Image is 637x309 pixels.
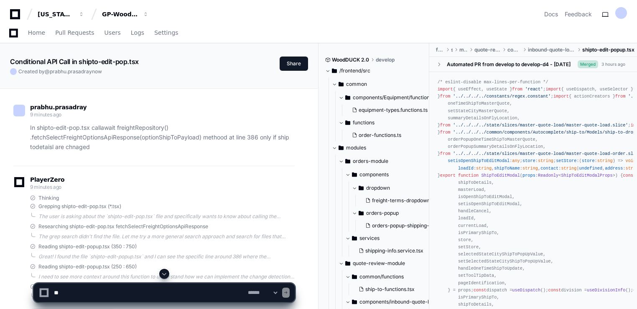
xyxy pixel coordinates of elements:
[104,30,121,35] span: Users
[453,123,628,128] span: '../../../../state/slices/master-quote-load/master-quote-load.slice'
[545,87,561,92] span: import
[538,173,558,178] span: Readonly
[459,46,468,53] span: modules
[440,130,451,135] span: from
[359,208,364,218] svg: Directory
[38,223,208,230] span: Researching shipto-edit-pop.tsx fetchSelectFreightOptionsApiResponse
[349,129,428,141] button: order-functions.ts
[525,87,543,92] span: 'react'
[30,104,87,111] span: prabhu.prasadray
[353,260,405,267] span: quote-review-module
[540,166,558,171] span: contact
[345,168,443,181] button: components
[131,23,144,43] a: Logs
[332,66,337,76] svg: Directory
[50,68,92,75] span: prabhu.prasadray
[453,94,551,99] span: '../../../../constants/regex.constant'
[352,170,357,180] svg: Directory
[30,123,295,152] p: In shipto-edit-pop.tsx callawait freightRepository() .fetchSelectFreightOptionsApiResponse(option...
[376,57,395,63] span: develop
[346,81,367,88] span: common
[339,154,436,168] button: orders-module
[474,46,501,53] span: quote-review-module
[352,233,357,243] svg: Directory
[339,91,433,104] button: components/Equipment/functions
[10,57,139,66] app-text-character-animate: Conditional API Call in shipto-edit-pop.tsx
[582,158,613,163] span: :
[55,30,94,35] span: Pull Requests
[481,173,520,178] span: ShipToEditModal
[34,7,88,22] button: [US_STATE] Pacific
[339,67,370,74] span: /frontend/src
[102,10,138,18] div: GP-WoodDuck 2.0
[359,132,401,139] span: order-functions.ts
[339,79,344,89] svg: Directory
[349,104,428,116] button: equipment-types.functions.ts
[45,68,50,75] span: @
[345,118,350,128] svg: Directory
[30,177,64,182] span: PlayerZero
[372,222,446,229] span: orders-popup-shipping-info.tsx
[55,23,94,43] a: Pull Requests
[438,87,453,92] span: import
[30,184,61,190] span: 9 minutes ago
[605,166,623,171] span: address
[339,116,433,129] button: functions
[99,7,152,22] button: GP-WoodDuck 2.0
[440,94,451,99] span: from
[154,30,178,35] span: Settings
[92,68,102,75] span: now
[339,257,436,270] button: quote-review-module
[365,247,423,254] span: shipping-info.service.tsx
[355,245,438,257] button: shipping-info.service.tsx
[528,46,576,53] span: inbound-quote-load-pane-component
[522,158,535,163] span: store
[332,141,430,154] button: modules
[512,87,522,92] span: from
[448,158,510,163] span: setisOpenShipToEditModal
[359,107,428,113] span: equipment-types.functions.ts
[352,181,450,195] button: dropdown
[339,143,344,153] svg: Directory
[345,232,443,245] button: services
[359,183,364,193] svg: Directory
[440,151,451,156] span: from
[512,158,520,163] span: any
[544,10,558,18] a: Docs
[522,173,615,178] span: : < >
[623,173,636,178] span: const
[476,166,492,171] span: string
[597,158,613,163] span: string
[325,64,423,77] button: /frontend/src
[626,158,636,163] span: void
[353,158,388,165] span: orders-module
[332,77,430,91] button: common
[507,46,521,53] span: components
[458,173,479,178] span: function
[352,206,450,220] button: orders-popup
[582,46,634,53] span: shipto-edit-popup.tsx
[346,144,366,151] span: modules
[131,30,144,35] span: Logs
[30,111,61,118] span: 9 minutes ago
[579,158,623,163] span: ( ) =>
[366,210,399,216] span: orders-popup
[561,166,576,171] span: string
[522,166,538,171] span: string
[28,23,45,43] a: Home
[440,173,456,178] span: export
[372,197,438,204] span: freight-terms-dropdown.tsx
[332,57,369,63] span: WoodDUCK 2.0
[104,23,121,43] a: Users
[345,258,350,268] svg: Directory
[38,233,295,240] div: The grep search didn't find the file. Let me try a more general search approach and search for fi...
[38,213,295,220] div: The user is asking about the `shipto-edit-pop.tsx` file and specifically wants to know about call...
[565,10,592,18] button: Feedback
[38,243,137,250] span: Reading shipto-edit-popup.tsx (350 : 750)
[440,123,451,128] span: from
[18,68,102,75] span: Created by
[582,158,595,163] span: store
[451,46,453,53] span: src
[362,195,445,206] button: freight-terms-dropdown.tsx
[38,195,59,201] span: Thinking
